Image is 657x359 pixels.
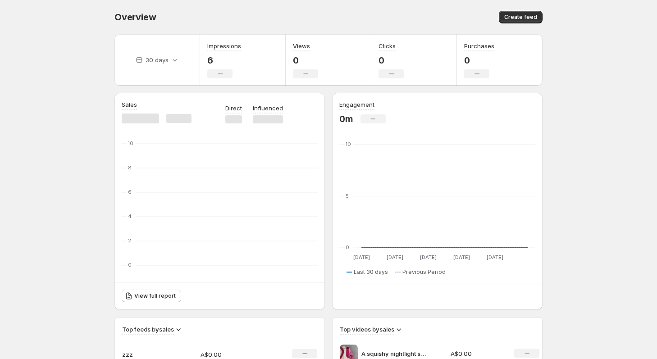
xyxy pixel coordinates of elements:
a: View full report [122,290,181,302]
text: 10 [346,141,351,147]
h3: Purchases [464,41,494,50]
p: zzz [122,350,167,359]
p: A$0.00 [201,350,265,359]
text: 0 [128,262,132,268]
button: Create feed [499,11,543,23]
h3: Sales [122,100,137,109]
p: 0m [339,114,353,124]
p: A$0.00 [451,349,504,358]
h3: Impressions [207,41,241,50]
text: [DATE] [453,254,470,260]
text: [DATE] [420,254,437,260]
text: 2 [128,237,131,244]
h3: Clicks [379,41,396,50]
span: Last 30 days [354,268,388,276]
p: A squishy nightlight shaped like a pear how cute is thisuncoordinatedash155436 [361,349,429,358]
p: 30 days [146,55,169,64]
text: [DATE] [387,254,403,260]
span: View full report [134,292,176,300]
p: 0 [464,55,494,66]
text: 4 [128,213,132,219]
p: 0 [379,55,404,66]
text: 5 [346,193,349,199]
text: 8 [128,164,132,171]
p: 0 [293,55,318,66]
span: Create feed [504,14,537,21]
text: 10 [128,140,133,146]
h3: Top feeds by sales [122,325,174,334]
text: [DATE] [353,254,370,260]
span: Previous Period [402,268,446,276]
h3: Views [293,41,310,50]
p: Direct [225,104,242,113]
span: Overview [114,12,156,23]
h3: Top videos by sales [340,325,394,334]
p: 6 [207,55,241,66]
text: [DATE] [487,254,503,260]
p: Influenced [253,104,283,113]
text: 0 [346,244,349,250]
h3: Engagement [339,100,374,109]
text: 6 [128,189,132,195]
